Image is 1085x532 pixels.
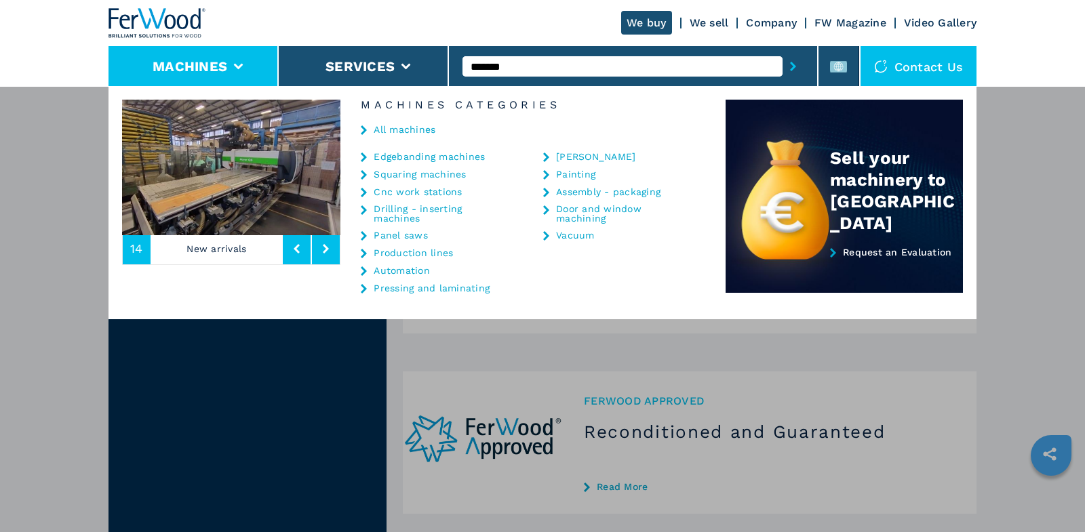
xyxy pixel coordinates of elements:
[621,11,672,35] a: We buy
[151,233,283,264] p: New arrivals
[374,169,466,179] a: Squaring machines
[340,100,726,110] h6: Machines Categories
[374,266,430,275] a: Automation
[130,243,143,255] span: 14
[374,152,485,161] a: Edgebanding machines
[340,100,559,235] img: image
[861,46,977,87] div: Contact us
[325,58,395,75] button: Services
[556,152,635,161] a: [PERSON_NAME]
[746,16,797,29] a: Company
[374,230,428,240] a: Panel saws
[556,230,595,240] a: Vacuum
[153,58,227,75] button: Machines
[556,204,692,223] a: Door and window machining
[726,247,963,293] a: Request an Evaluation
[374,125,435,134] a: All machines
[814,16,886,29] a: FW Magazine
[830,147,963,234] div: Sell your machinery to [GEOGRAPHIC_DATA]
[374,204,509,223] a: Drilling - inserting machines
[374,283,490,293] a: Pressing and laminating
[874,60,888,73] img: Contact us
[904,16,976,29] a: Video Gallery
[374,248,453,258] a: Production lines
[374,187,462,197] a: Cnc work stations
[690,16,729,29] a: We sell
[122,100,340,235] img: image
[556,187,660,197] a: Assembly - packaging
[556,169,595,179] a: Painting
[108,8,206,38] img: Ferwood
[783,51,804,82] button: submit-button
